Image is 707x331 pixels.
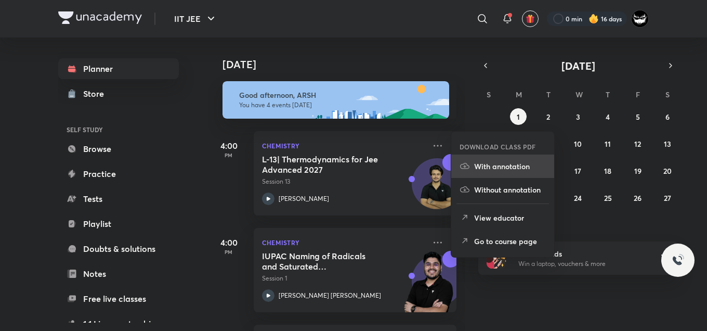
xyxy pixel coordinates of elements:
[630,162,646,179] button: September 19, 2025
[630,135,646,152] button: September 12, 2025
[634,193,641,203] abbr: September 26, 2025
[574,193,582,203] abbr: September 24, 2025
[279,291,381,300] p: [PERSON_NAME] [PERSON_NAME]
[279,194,329,203] p: [PERSON_NAME]
[570,108,586,125] button: September 3, 2025
[412,164,462,214] img: Avatar
[574,166,581,176] abbr: September 17, 2025
[561,59,595,73] span: [DATE]
[474,161,546,172] p: With annotation
[58,188,179,209] a: Tests
[208,139,250,152] h5: 4:00
[664,139,671,149] abbr: September 13, 2025
[262,274,425,283] p: Session 1
[576,112,580,122] abbr: September 3, 2025
[510,108,527,125] button: September 1, 2025
[659,108,676,125] button: September 6, 2025
[672,254,684,266] img: ttu
[663,166,672,176] abbr: September 20, 2025
[659,162,676,179] button: September 20, 2025
[58,11,142,24] img: Company Logo
[634,166,641,176] abbr: September 19, 2025
[634,139,641,149] abbr: September 12, 2025
[58,11,142,27] a: Company Logo
[474,212,546,223] p: View educator
[58,83,179,104] a: Store
[664,193,671,203] abbr: September 27, 2025
[526,14,535,23] img: avatar
[474,184,546,195] p: Without annotation
[665,112,670,122] abbr: September 6, 2025
[58,163,179,184] a: Practice
[631,10,649,28] img: ARSH Khan
[575,90,583,99] abbr: Wednesday
[605,139,611,149] abbr: September 11, 2025
[58,263,179,284] a: Notes
[630,108,646,125] button: September 5, 2025
[546,90,551,99] abbr: Tuesday
[604,166,611,176] abbr: September 18, 2025
[570,135,586,152] button: September 10, 2025
[208,152,250,158] p: PM
[262,177,425,186] p: Session 13
[83,87,110,100] div: Store
[262,236,425,249] p: Chemistry
[474,236,546,247] p: Go to course page
[262,139,425,152] p: Chemistry
[665,90,670,99] abbr: Saturday
[222,58,467,71] h4: [DATE]
[636,112,640,122] abbr: September 5, 2025
[168,8,224,29] button: IIT JEE
[588,14,599,24] img: streak
[460,142,536,151] h6: DOWNLOAD CLASS PDF
[599,189,616,206] button: September 25, 2025
[239,101,440,109] p: You have 4 events [DATE]
[606,90,610,99] abbr: Thursday
[58,58,179,79] a: Planner
[208,249,250,255] p: PM
[58,238,179,259] a: Doubts & solutions
[522,10,539,27] button: avatar
[599,162,616,179] button: September 18, 2025
[487,90,491,99] abbr: Sunday
[493,58,663,73] button: [DATE]
[262,251,391,272] h5: IUPAC Naming of Radicals and Saturated Hydrocarbons
[570,189,586,206] button: September 24, 2025
[58,288,179,309] a: Free live classes
[659,189,676,206] button: September 27, 2025
[399,251,456,323] img: unacademy
[599,108,616,125] button: September 4, 2025
[516,90,522,99] abbr: Monday
[58,121,179,138] h6: SELF STUDY
[208,236,250,249] h5: 4:00
[599,135,616,152] button: September 11, 2025
[540,108,557,125] button: September 2, 2025
[239,91,440,100] h6: Good afternoon, ARSH
[546,112,550,122] abbr: September 2, 2025
[659,135,676,152] button: September 13, 2025
[574,139,582,149] abbr: September 10, 2025
[630,189,646,206] button: September 26, 2025
[518,259,646,269] p: Win a laptop, vouchers & more
[606,112,610,122] abbr: September 4, 2025
[487,248,507,269] img: referral
[517,112,520,122] abbr: September 1, 2025
[262,154,391,175] h5: L-13| Thermodynamics for Jee Advanced 2027
[636,90,640,99] abbr: Friday
[58,138,179,159] a: Browse
[222,81,449,119] img: afternoon
[570,162,586,179] button: September 17, 2025
[58,213,179,234] a: Playlist
[604,193,612,203] abbr: September 25, 2025
[518,248,646,259] h6: Refer friends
